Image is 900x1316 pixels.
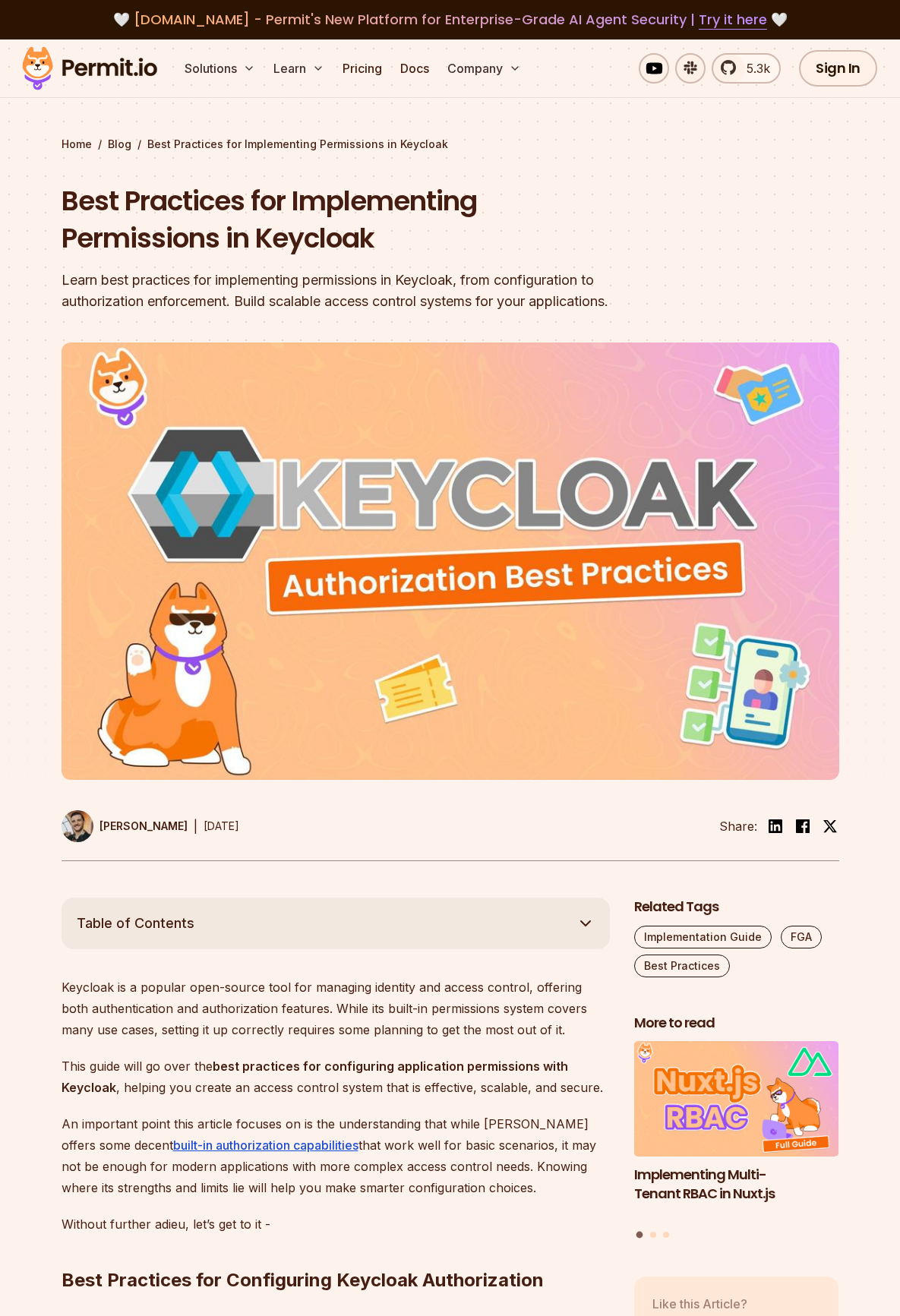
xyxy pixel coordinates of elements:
[62,137,839,152] div: / /
[62,810,188,842] a: [PERSON_NAME]
[652,1295,766,1313] p: Like this Article?
[62,898,610,949] button: Table of Contents
[62,182,645,257] h1: Best Practices for Implementing Permissions in Keycloak
[634,1014,839,1033] h2: More to read
[634,955,730,977] a: Best Practices
[204,819,239,832] time: [DATE]
[634,898,839,917] h2: Related Tags
[178,53,261,84] button: Solutions
[663,1232,669,1238] button: Go to slide 3
[766,817,785,835] img: linkedin
[267,53,330,84] button: Learn
[634,1041,839,1240] div: Posts
[634,1041,839,1222] a: Implementing Multi-Tenant RBAC in Nuxt.jsImplementing Multi-Tenant RBAC in Nuxt.js
[62,977,610,1040] p: Keycloak is a popular open-source tool for managing identity and access control, offering both au...
[634,1041,839,1222] li: 1 of 3
[62,137,92,152] a: Home
[636,1232,643,1239] button: Go to slide 1
[99,819,188,834] p: [PERSON_NAME]
[173,1138,358,1153] a: built-in authorization capabilities
[62,1113,610,1198] p: An important point this article focuses on is the understanding that while [PERSON_NAME] offers s...
[62,1213,610,1235] p: Without further adieu, let’s get to it -
[134,10,767,29] span: [DOMAIN_NAME] - Permit's New Platform for Enterprise-Grade AI Agent Security |
[719,817,757,835] li: Share:
[15,43,164,94] img: Permit logo
[799,50,877,87] a: Sign In
[712,53,781,84] a: 5.3k
[62,1056,610,1098] p: This guide will go over the , helping you create an access control system that is effective, scal...
[336,53,388,84] a: Pricing
[699,10,767,30] a: Try it here
[737,59,770,77] span: 5.3k
[441,53,527,84] button: Company
[36,9,864,30] div: 🤍 🤍
[77,913,194,934] span: Table of Contents
[634,1041,839,1157] img: Implementing Multi-Tenant RBAC in Nuxt.js
[194,817,197,835] div: |
[62,1059,568,1095] strong: best practices for configuring application permissions with Keycloak
[62,1207,610,1292] h2: Best Practices for Configuring Keycloak Authorization
[794,817,812,835] img: facebook
[62,810,93,842] img: Daniel Bass
[823,819,838,834] img: twitter
[634,1166,839,1204] h3: Implementing Multi-Tenant RBAC in Nuxt.js
[62,270,645,312] div: Learn best practices for implementing permissions in Keycloak, from configuration to authorizatio...
[650,1232,656,1238] button: Go to slide 2
[394,53,435,84] a: Docs
[62,342,839,780] img: Best Practices for Implementing Permissions in Keycloak
[634,926,772,948] a: Implementation Guide
[781,926,822,948] a: FGA
[108,137,131,152] a: Blog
